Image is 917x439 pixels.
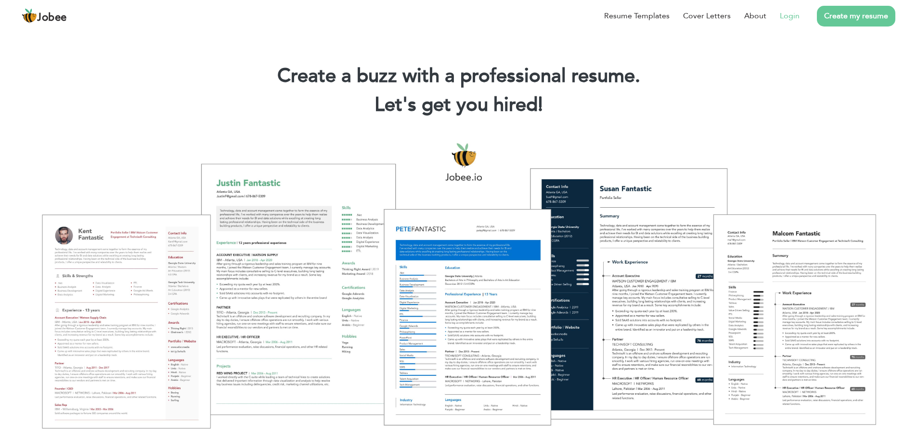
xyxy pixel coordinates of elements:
[538,92,542,118] span: |
[22,8,37,24] img: jobee.io
[14,93,903,118] h2: Let's
[744,10,766,22] a: About
[780,10,800,22] a: Login
[14,64,903,89] h1: Create a buzz with a professional resume.
[22,8,67,24] a: Jobee
[683,10,731,22] a: Cover Letters
[422,92,543,118] span: get you hired!
[604,10,670,22] a: Resume Templates
[817,6,895,27] a: Create my resume
[37,13,67,23] span: Jobee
